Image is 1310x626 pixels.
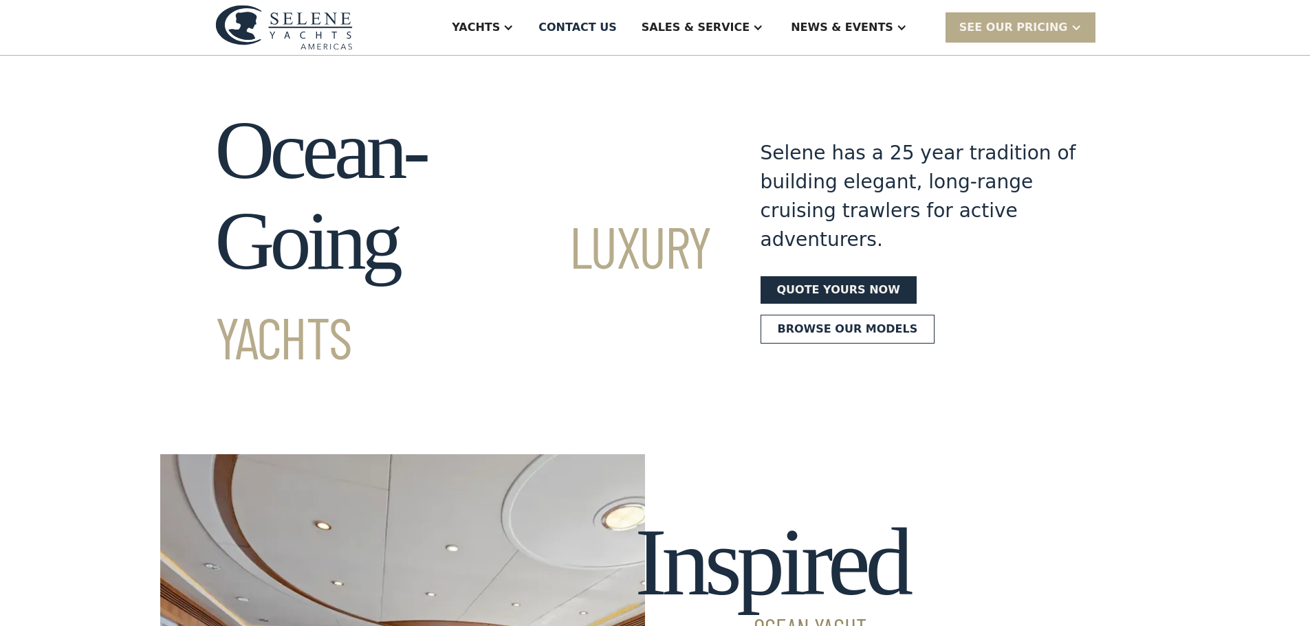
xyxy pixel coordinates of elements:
[215,211,711,371] span: Luxury Yachts
[538,19,617,36] div: Contact US
[761,276,917,304] a: Quote yours now
[642,19,750,36] div: Sales & Service
[791,19,893,36] div: News & EVENTS
[761,139,1077,254] div: Selene has a 25 year tradition of building elegant, long-range cruising trawlers for active adven...
[946,12,1095,42] div: SEE Our Pricing
[215,5,353,49] img: logo
[452,19,500,36] div: Yachts
[761,315,935,344] a: Browse our models
[215,105,711,377] h1: Ocean-Going
[959,19,1068,36] div: SEE Our Pricing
